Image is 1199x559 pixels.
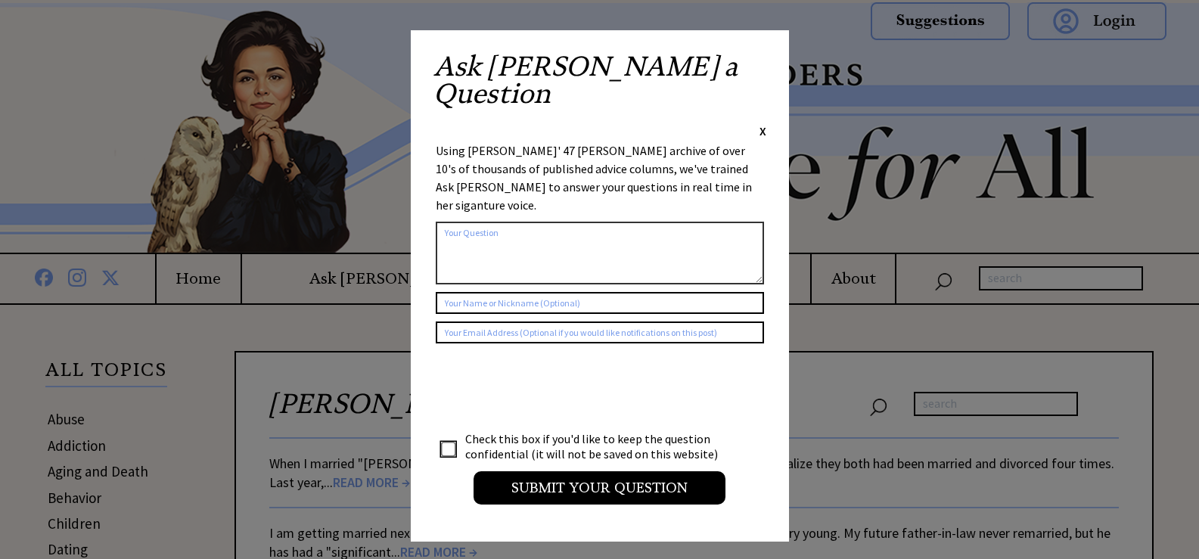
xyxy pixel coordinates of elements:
input: Submit your Question [474,471,725,505]
h2: Ask [PERSON_NAME] a Question [433,53,766,123]
iframe: reCAPTCHA [436,359,666,418]
td: Check this box if you'd like to keep the question confidential (it will not be saved on this webs... [464,430,732,462]
span: X [759,123,766,138]
div: Using [PERSON_NAME]' 47 [PERSON_NAME] archive of over 10's of thousands of published advice colum... [436,141,764,214]
input: Your Email Address (Optional if you would like notifications on this post) [436,321,764,343]
input: Your Name or Nickname (Optional) [436,292,764,314]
